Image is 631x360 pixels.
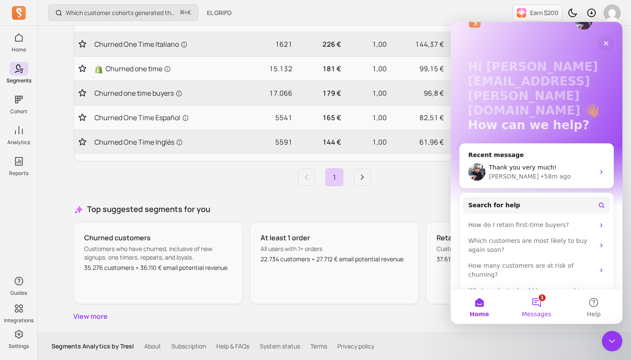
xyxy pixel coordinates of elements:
[84,233,232,243] p: Churned customers
[180,8,191,17] span: +
[106,64,171,74] span: Churned one time
[52,342,134,351] p: Segments Analytics by Tresl
[12,195,159,211] div: How do I retain first-time buyers?
[94,88,244,98] a: Churned one time buyers
[299,112,341,123] p: 165 €
[513,4,562,21] button: Earn $200
[394,137,444,147] p: 61,96 €
[84,263,232,272] p: 35.276 customers • 36.110 € email potential revenue
[57,268,114,302] button: Messages
[299,137,341,147] p: 144 €
[354,169,371,186] a: Next page
[451,22,622,324] iframe: Intercom live chat
[437,255,585,263] p: 37.617 customers • 44.015 € email potential revenue
[299,88,341,98] p: 179 €
[12,236,159,261] div: How many customers are at risk of churning?
[171,342,206,351] a: Subscription
[144,342,161,351] a: About
[10,290,27,296] p: Guides
[77,89,88,97] button: Toggle favorite
[7,139,30,146] p: Analytics
[299,39,341,49] p: 226 €
[12,261,159,286] div: What products should I recommend in my email campaigns?
[564,4,581,21] button: Toggle dark mode
[71,289,101,295] span: Messages
[216,342,249,351] a: Help & FAQs
[9,121,163,166] div: Recent messageProfile image for morrisThank you very much![PERSON_NAME]•58m ago
[4,317,33,324] p: Integrations
[394,88,444,98] p: 96,8 €
[73,203,595,215] h3: Top suggested segments for you
[48,4,198,21] button: Which customer cohorts generated the most orders?⌘+K
[77,113,88,122] button: Toggle favorite
[9,170,28,177] p: Reports
[12,211,159,236] div: Which customers are most likely to buy again soon?
[180,8,185,18] kbd: ⌘
[148,14,163,29] div: Close
[6,77,31,84] p: Segments
[348,112,387,123] p: 1,00
[94,39,244,49] a: Churned One Time Italiano
[394,64,444,74] p: 99,15 €
[602,331,622,351] iframe: Intercom live chat
[604,4,621,21] img: avatar
[18,142,35,159] img: Profile image for morris
[77,138,88,146] button: Toggle favorite
[261,245,409,253] p: All users with 1+ orders
[437,245,585,253] p: Customer tags excluding "wholesale", "Wholesale"
[90,150,120,159] div: • 58m ago
[12,46,26,53] p: Home
[136,289,150,295] span: Help
[94,112,244,123] a: Churned One Time Español
[18,264,144,282] div: What products should I recommend in my email campaigns?
[94,137,183,147] span: Churned One Time Inglés
[115,268,172,302] button: Help
[251,112,292,123] p: 5541
[94,39,188,49] span: Churned One Time Italiano
[337,342,374,351] a: Privacy policy
[18,199,144,208] div: How do I retain first-time buyers?
[18,129,154,138] div: Recent message
[251,88,292,98] p: 17.066
[348,39,387,49] p: 1,00
[18,215,144,233] div: Which customers are most likely to buy again soon?
[188,9,191,16] kbd: K
[12,175,159,192] button: Search for help
[394,112,444,123] p: 82,51 €
[18,179,70,188] span: Search for help
[10,108,27,115] p: Cohort
[261,255,409,263] p: 22.734 customers • 27.712 € email potential revenue
[38,150,88,159] div: [PERSON_NAME]
[348,137,387,147] p: 1,00
[251,39,292,49] p: 1621
[348,64,387,74] p: 1,00
[18,239,144,257] div: How many customers are at risk of churning?
[73,168,595,186] ul: Pagination
[326,169,343,186] a: Page 1 is your current page
[77,64,88,73] button: Toggle favorite
[17,38,155,96] p: Hi [PERSON_NAME][EMAIL_ADDRESS][PERSON_NAME][DOMAIN_NAME] 👋
[251,137,292,147] p: 5591
[73,311,595,321] a: View more
[9,343,29,350] p: Settings
[38,142,106,149] span: Thank you very much!
[94,137,244,147] a: Churned One Time Inglés
[202,5,237,21] button: EL GRIFO
[348,88,387,98] p: 1,00
[17,96,155,111] p: How can we help?
[9,272,28,298] button: Guides
[84,245,232,262] p: Customers who have churned, inclusive of new signups, one timers, repeats, and loyals.
[94,112,189,123] span: Churned One Time Español
[94,64,244,74] a: ShopifyChurned one time
[77,40,88,48] button: Toggle favorite
[251,64,292,74] p: 15.132
[19,289,38,295] span: Home
[9,134,163,166] div: Profile image for morrisThank you very much![PERSON_NAME]•58m ago
[299,64,341,74] p: 181 €
[66,9,177,17] p: Which customer cohorts generated the most orders?
[207,9,231,17] span: EL GRIFO
[94,65,103,74] img: Shopify
[94,88,182,98] span: Churned one time buyers
[310,342,327,351] a: Terms
[530,9,558,17] p: Earn $200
